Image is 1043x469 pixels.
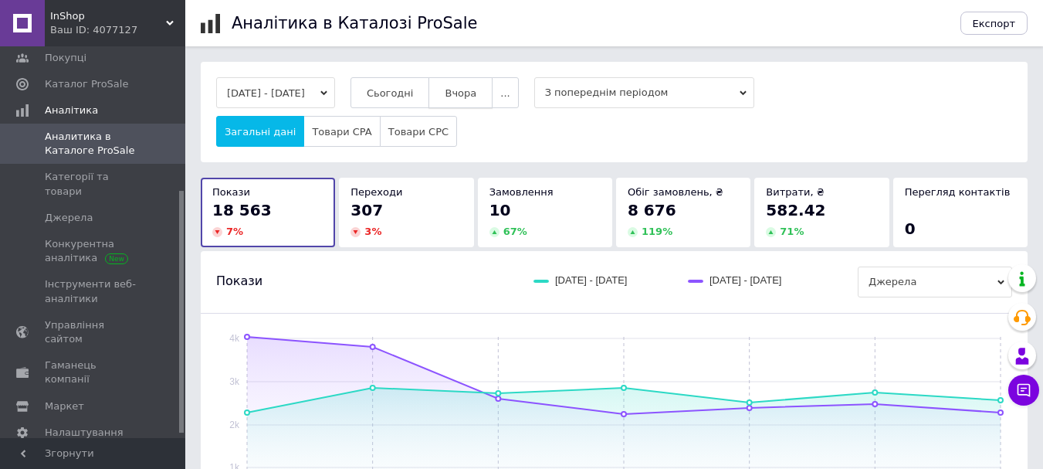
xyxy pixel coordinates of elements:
[445,87,476,99] span: Вчора
[534,77,754,108] span: З попереднім періодом
[45,77,128,91] span: Каталог ProSale
[212,201,272,219] span: 18 563
[45,51,86,65] span: Покупці
[364,226,381,237] span: 3 %
[905,219,916,238] span: 0
[225,126,296,138] span: Загальні дані
[780,226,804,237] span: 71 %
[45,399,84,413] span: Маркет
[216,273,262,290] span: Покази
[960,12,1028,35] button: Експорт
[766,186,825,198] span: Витрати, ₴
[380,116,457,147] button: Товари CPC
[428,77,493,108] button: Вчора
[642,226,672,237] span: 119 %
[905,186,1011,198] span: Перегляд контактів
[350,186,402,198] span: Переходи
[226,226,243,237] span: 7 %
[858,267,1012,297] span: Джерела
[628,186,723,198] span: Обіг замовлень, ₴
[45,170,143,198] span: Категорії та товари
[50,9,166,23] span: InShop
[232,14,477,32] h1: Аналітика в Каталозі ProSale
[503,226,527,237] span: 67 %
[45,237,143,265] span: Конкурентна аналітика
[973,18,1016,29] span: Експорт
[350,201,383,219] span: 307
[212,186,250,198] span: Покази
[628,201,676,219] span: 8 676
[367,87,414,99] span: Сьогодні
[45,426,124,440] span: Налаштування
[489,186,554,198] span: Замовлення
[45,277,143,305] span: Інструменти веб-аналітики
[45,359,143,386] span: Гаманець компанії
[229,420,240,430] text: 2k
[350,77,430,108] button: Сьогодні
[229,376,240,387] text: 3k
[303,116,380,147] button: Товари CPA
[45,318,143,346] span: Управління сайтом
[388,126,449,138] span: Товари CPC
[500,87,510,99] span: ...
[492,77,518,108] button: ...
[229,333,240,344] text: 4k
[489,201,511,219] span: 10
[45,104,98,117] span: Аналітика
[216,116,304,147] button: Загальні дані
[216,77,335,108] button: [DATE] - [DATE]
[45,211,93,225] span: Джерела
[1008,375,1039,406] button: Чат з покупцем
[45,130,143,158] span: Аналитика в Каталоге ProSale
[766,201,825,219] span: 582.42
[312,126,371,138] span: Товари CPA
[50,23,185,37] div: Ваш ID: 4077127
